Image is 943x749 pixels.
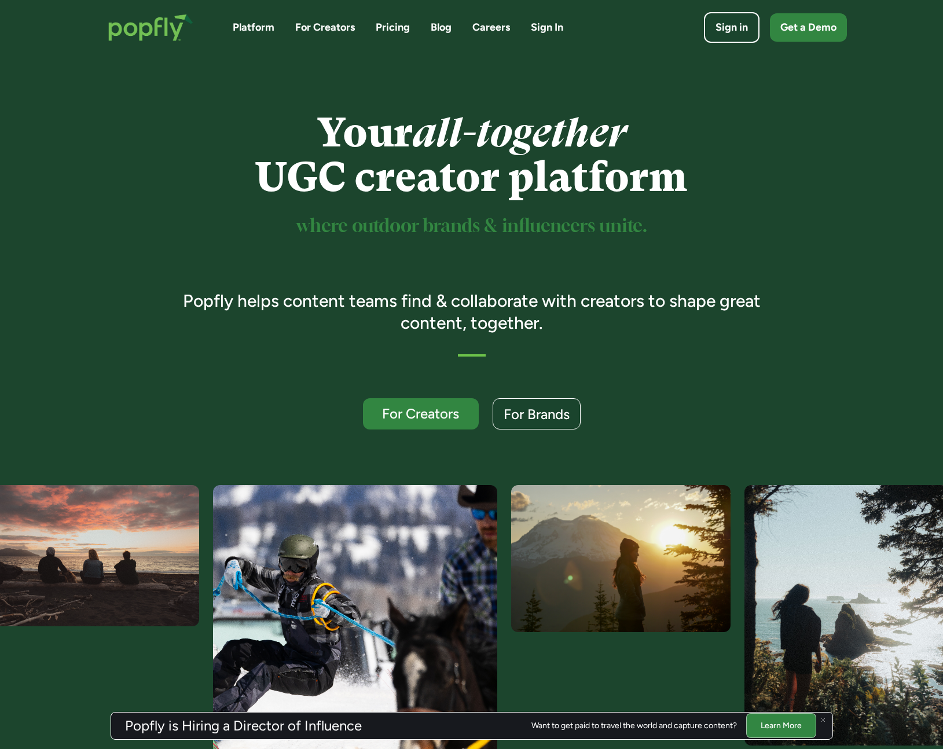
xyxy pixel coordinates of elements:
a: Get a Demo [770,13,847,42]
em: all-together [413,109,626,156]
div: For Brands [504,407,570,421]
a: Sign in [704,12,759,43]
div: For Creators [373,406,468,421]
a: Platform [233,20,274,35]
h1: Your UGC creator platform [166,111,777,200]
a: Blog [431,20,452,35]
a: Careers [472,20,510,35]
sup: where outdoor brands & influencers unite. [296,218,647,236]
h3: Popfly helps content teams find & collaborate with creators to shape great content, together. [166,290,777,333]
a: For Creators [295,20,355,35]
h3: Popfly is Hiring a Director of Influence [125,719,362,733]
div: Want to get paid to travel the world and capture content? [531,721,737,730]
a: Learn More [746,713,816,738]
a: For Creators [363,398,479,429]
a: Pricing [376,20,410,35]
a: home [97,2,205,53]
a: For Brands [493,398,581,429]
div: Sign in [715,20,748,35]
div: Get a Demo [780,20,836,35]
a: Sign In [531,20,563,35]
